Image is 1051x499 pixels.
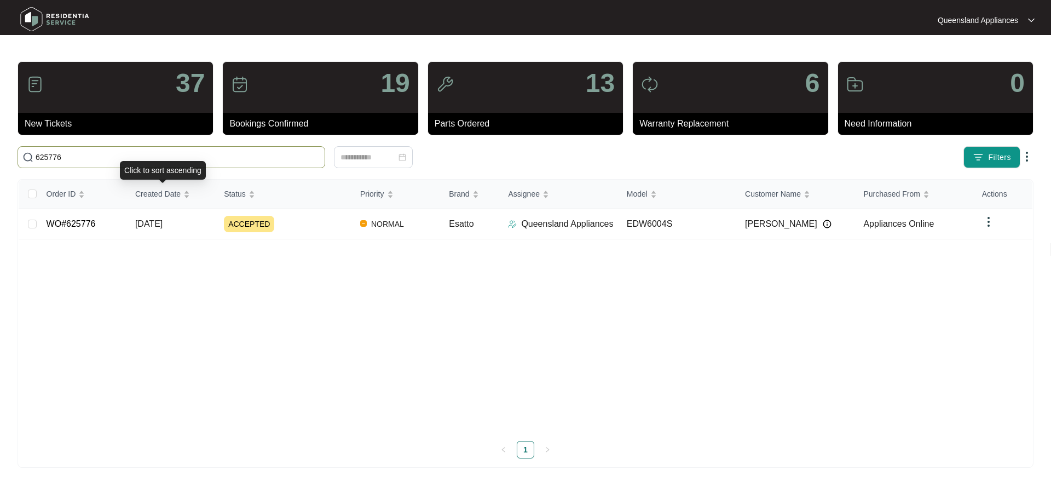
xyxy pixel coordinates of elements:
img: Assigner Icon [508,220,517,228]
th: Status [215,180,351,209]
span: Brand [449,188,469,200]
th: Actions [973,180,1032,209]
img: dropdown arrow [982,215,995,228]
span: Esatto [449,219,473,228]
span: Created Date [135,188,181,200]
img: dropdown arrow [1020,150,1033,163]
input: Search by Order Id, Assignee Name, Customer Name, Brand and Model [36,151,320,163]
th: Priority [351,180,440,209]
p: 37 [176,70,205,96]
span: left [500,446,507,453]
button: filter iconFilters [963,146,1020,168]
p: 0 [1010,70,1025,96]
img: icon [26,76,44,93]
td: EDW6004S [618,209,736,239]
p: 6 [805,70,820,96]
li: 1 [517,441,534,458]
button: left [495,441,512,458]
div: Click to sort ascending [120,161,206,180]
p: 19 [380,70,409,96]
span: [PERSON_NAME] [745,217,817,231]
span: Priority [360,188,384,200]
p: Queensland Appliances [521,217,613,231]
span: Status [224,188,246,200]
img: icon [846,76,864,93]
span: Purchased From [863,188,920,200]
img: dropdown arrow [1028,18,1035,23]
a: 1 [517,441,534,458]
th: Customer Name [736,180,854,209]
img: Info icon [823,220,831,228]
p: Queensland Appliances [938,15,1018,26]
th: Model [618,180,736,209]
span: Model [627,188,648,200]
th: Assignee [499,180,617,209]
th: Created Date [126,180,215,209]
a: WO#625776 [47,219,96,228]
span: Appliances Online [863,219,934,228]
li: Previous Page [495,441,512,458]
span: Assignee [508,188,540,200]
span: Filters [988,152,1011,163]
p: Need Information [845,117,1033,130]
span: [DATE] [135,219,163,228]
img: icon [436,76,454,93]
th: Order ID [38,180,126,209]
span: Customer Name [745,188,801,200]
span: right [544,446,551,453]
span: ACCEPTED [224,216,274,232]
span: Order ID [47,188,76,200]
p: Bookings Confirmed [229,117,418,130]
p: 13 [586,70,615,96]
th: Brand [440,180,499,209]
img: icon [641,76,659,93]
img: Vercel Logo [360,220,367,227]
p: New Tickets [25,117,213,130]
span: NORMAL [367,217,408,231]
p: Parts Ordered [435,117,623,130]
p: Warranty Replacement [639,117,828,130]
img: filter icon [973,152,984,163]
img: search-icon [22,152,33,163]
li: Next Page [539,441,556,458]
button: right [539,441,556,458]
img: icon [231,76,249,93]
th: Purchased From [854,180,973,209]
img: residentia service logo [16,3,93,36]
